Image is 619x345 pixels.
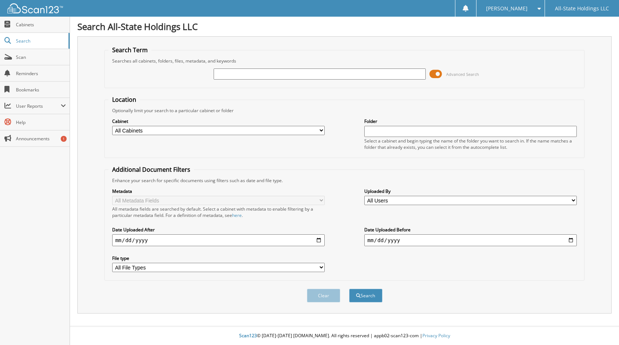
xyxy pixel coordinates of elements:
[77,20,612,33] h1: Search All-State Holdings LLC
[16,87,66,93] span: Bookmarks
[364,234,577,246] input: end
[16,21,66,28] span: Cabinets
[108,177,580,184] div: Enhance your search for specific documents using filters such as date and file type.
[422,332,450,339] a: Privacy Policy
[364,227,577,233] label: Date Uploaded Before
[232,212,242,218] a: here
[112,118,325,124] label: Cabinet
[112,188,325,194] label: Metadata
[112,255,325,261] label: File type
[7,3,63,13] img: scan123-logo-white.svg
[16,54,66,60] span: Scan
[349,289,382,302] button: Search
[364,118,577,124] label: Folder
[108,107,580,114] div: Optionally limit your search to a particular cabinet or folder
[486,6,528,11] span: [PERSON_NAME]
[61,136,67,142] div: 1
[16,103,61,109] span: User Reports
[16,38,65,44] span: Search
[70,327,619,345] div: © [DATE]-[DATE] [DOMAIN_NAME]. All rights reserved | appb02-scan123-com |
[16,135,66,142] span: Announcements
[108,46,151,54] legend: Search Term
[112,234,325,246] input: start
[108,58,580,64] div: Searches all cabinets, folders, files, metadata, and keywords
[16,70,66,77] span: Reminders
[446,71,479,77] span: Advanced Search
[307,289,340,302] button: Clear
[364,138,577,150] div: Select a cabinet and begin typing the name of the folder you want to search in. If the name match...
[364,188,577,194] label: Uploaded By
[108,96,140,104] legend: Location
[112,206,325,218] div: All metadata fields are searched by default. Select a cabinet with metadata to enable filtering b...
[239,332,257,339] span: Scan123
[112,227,325,233] label: Date Uploaded After
[16,119,66,125] span: Help
[555,6,609,11] span: All-State Holdings LLC
[108,165,194,174] legend: Additional Document Filters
